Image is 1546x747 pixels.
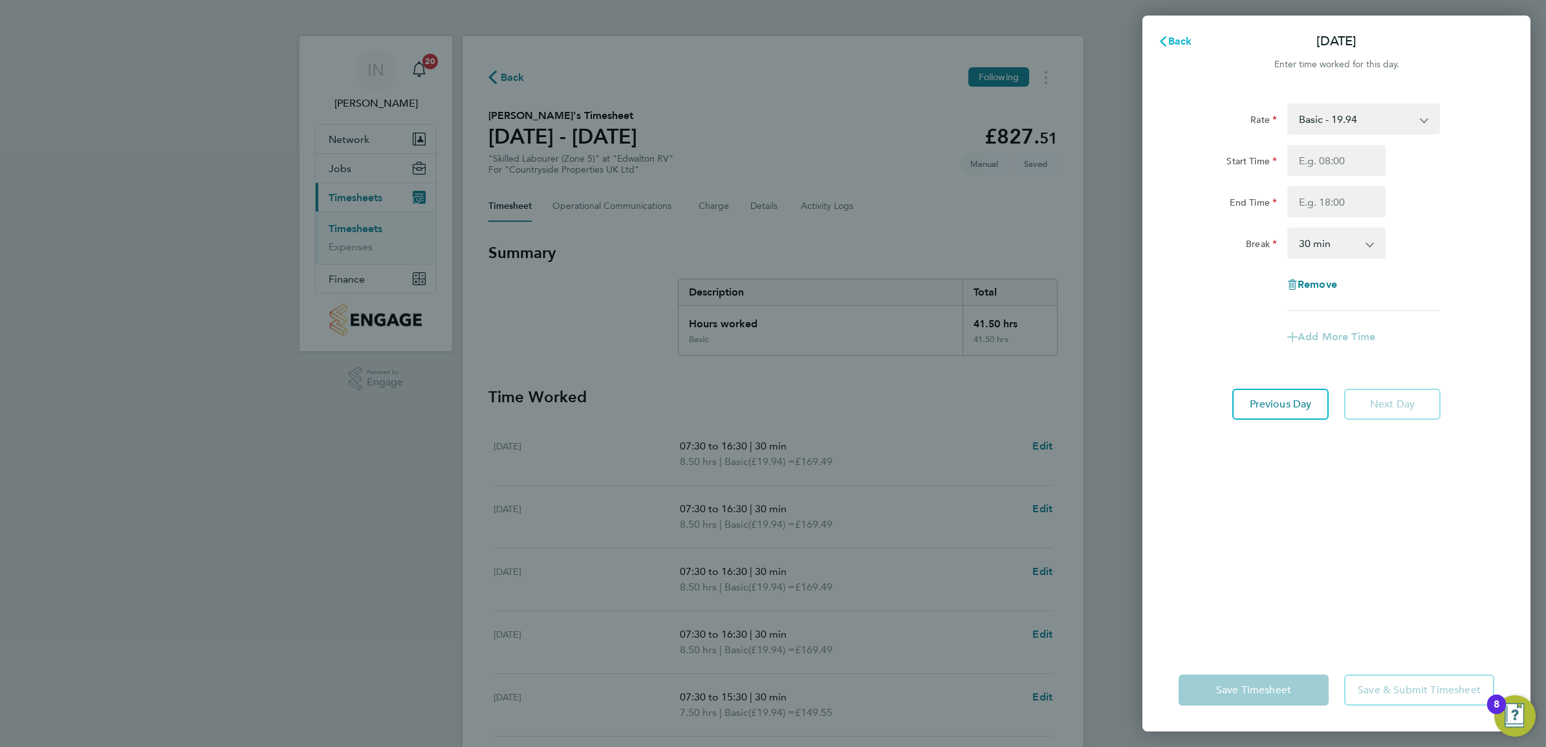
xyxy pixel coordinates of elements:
label: End Time [1230,197,1277,212]
button: Open Resource Center, 8 new notifications [1494,695,1536,737]
div: 8 [1494,704,1499,721]
button: Remove [1287,279,1337,290]
span: Previous Day [1250,398,1312,411]
label: Rate [1250,114,1277,129]
div: Enter time worked for this day. [1142,57,1530,72]
label: Start Time [1226,155,1277,171]
button: Back [1145,28,1205,54]
input: E.g. 18:00 [1287,186,1386,217]
span: Remove [1298,278,1337,290]
span: Back [1168,35,1192,47]
input: E.g. 08:00 [1287,145,1386,176]
p: [DATE] [1316,32,1356,50]
label: Break [1246,238,1277,254]
button: Previous Day [1232,389,1329,420]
